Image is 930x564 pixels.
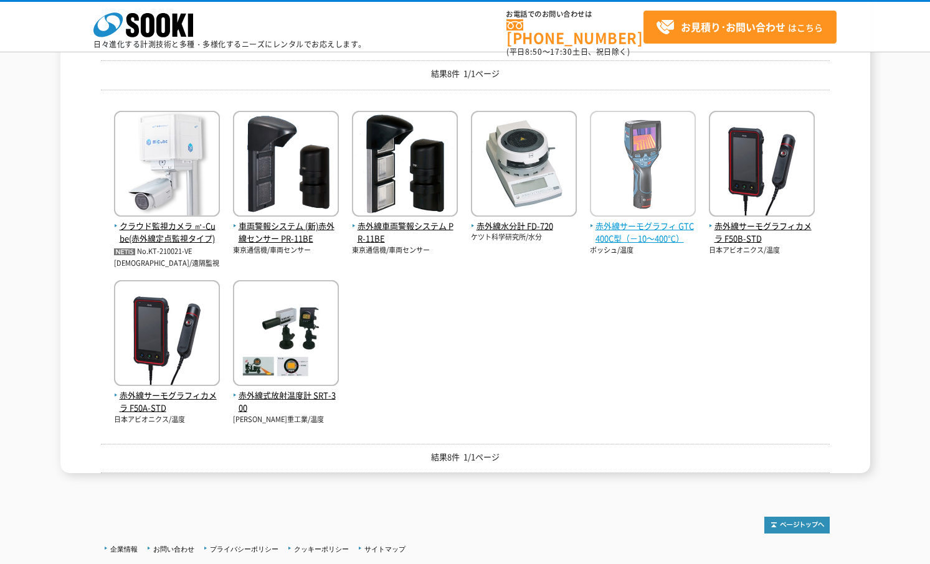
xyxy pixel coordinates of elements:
[471,232,577,243] p: ケツト科学研究所/水分
[590,220,696,246] span: 赤外線サーモグラフィ GTC400C型（－10～400℃）
[364,545,406,553] a: サイトマップ
[471,111,577,220] img: FD-720
[210,545,278,553] a: プライバシーポリシー
[233,280,339,389] img: SRT-300
[525,46,543,57] span: 8:50
[352,220,458,246] span: 赤外線車両警報システム PR-11BE
[153,545,194,553] a: お問い合わせ
[506,11,643,18] span: お電話でのお問い合わせは
[110,545,138,553] a: 企業情報
[233,207,339,245] a: 車両警報システム (新)赤外線センサー PR-11BE
[294,545,349,553] a: クッキーポリシー
[590,111,696,220] img: GTC400C型（－10～400℃）
[764,517,830,533] img: トップページへ
[352,207,458,245] a: 赤外線車両警報システム PR-11BE
[233,376,339,415] a: 赤外線式放射温度計 SRT-300
[471,207,577,233] a: 赤外線水分計 FD-720
[550,46,572,57] span: 17:30
[590,245,696,256] p: ボッシュ/温度
[114,220,220,246] span: クラウド監視カメラ ㎥-Cube(赤外線定点監視タイプ)
[233,245,339,256] p: 東京通信機/車両センサー
[233,415,339,425] p: [PERSON_NAME]重工業/温度
[114,280,220,389] img: F50A-STD
[114,207,220,245] a: クラウド監視カメラ ㎥-Cube(赤外線定点監視タイプ)
[506,19,643,45] a: [PHONE_NUMBER]
[352,111,458,220] img: PR-11BE
[233,389,339,415] span: 赤外線式放射温度計 SRT-300
[590,207,696,245] a: 赤外線サーモグラフィ GTC400C型（－10～400℃）
[681,19,785,34] strong: お見積り･お問い合わせ
[233,220,339,246] span: 車両警報システム (新)赤外線センサー PR-11BE
[709,220,815,246] span: 赤外線サーモグラフィカメラ F50B-STD
[643,11,837,44] a: お見積り･お問い合わせはこちら
[114,376,220,415] a: 赤外線サーモグラフィカメラ F50A-STD
[352,245,458,256] p: 東京通信機/車両センサー
[114,415,220,425] p: 日本アビオニクス/温度
[114,389,220,415] span: 赤外線サーモグラフィカメラ F50A-STD
[114,111,220,220] img: ㎥-Cube(赤外線定点監視タイプ)
[709,245,815,256] p: 日本アビオニクス/温度
[709,111,815,220] img: F50B-STD
[114,245,220,258] p: No.KT-210021-VE
[101,451,830,464] p: 結果8件 1/1ページ
[93,40,366,48] p: 日々進化する計測技術と多種・多様化するニーズにレンタルでお応えします。
[471,220,577,233] span: 赤外線水分計 FD-720
[101,67,830,80] p: 結果8件 1/1ページ
[114,258,220,269] p: [DEMOGRAPHIC_DATA]/遠隔監視
[709,207,815,245] a: 赤外線サーモグラフィカメラ F50B-STD
[506,46,630,57] span: (平日 ～ 土日、祝日除く)
[656,18,823,37] span: はこちら
[233,111,339,220] img: (新)赤外線センサー PR-11BE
